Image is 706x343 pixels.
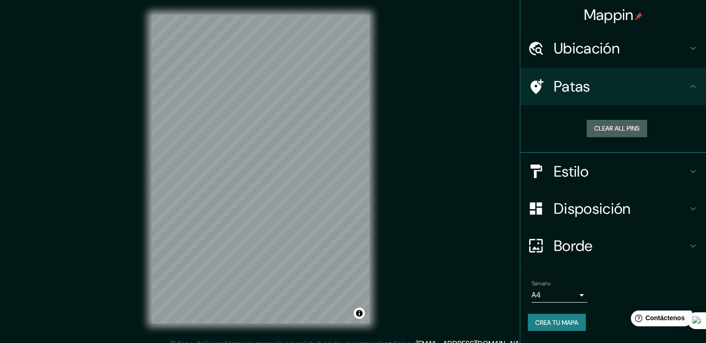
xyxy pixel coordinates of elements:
div: Disposición [520,190,706,227]
font: Tamaño [531,280,551,287]
font: Borde [554,236,593,256]
div: A4 [531,288,587,303]
img: pin-icon.png [635,13,642,20]
div: Borde [520,227,706,264]
font: Estilo [554,162,589,181]
font: Ubicación [554,39,620,58]
button: Crea tu mapa [528,314,586,331]
font: Disposición [554,199,630,218]
font: Mappin [584,5,634,25]
font: Patas [554,77,590,96]
button: Clear all pins [587,120,647,137]
div: Ubicación [520,30,706,67]
iframe: Lanzador de widgets de ayuda [623,307,696,333]
div: Estilo [520,153,706,190]
canvas: Mapa [151,15,369,323]
font: Crea tu mapa [535,318,578,327]
button: Activar o desactivar atribución [354,308,365,319]
div: Patas [520,68,706,105]
font: A4 [531,290,541,300]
